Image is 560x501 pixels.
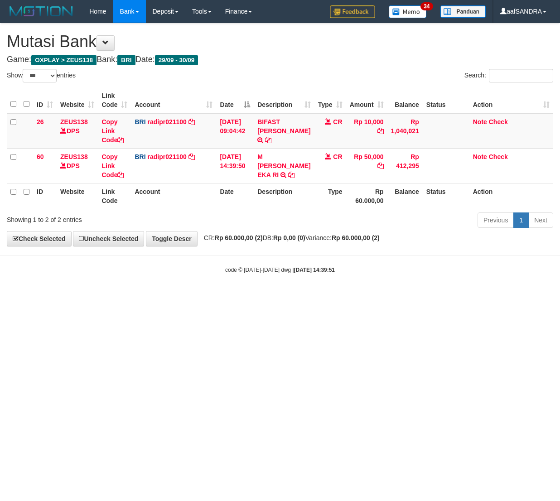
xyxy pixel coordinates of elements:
[135,118,145,125] span: BRI
[387,87,423,113] th: Balance
[7,33,553,51] h1: Mutasi Bank
[216,148,254,183] td: [DATE] 14:39:50
[216,113,254,149] td: [DATE] 09:04:42
[57,113,98,149] td: DPS
[346,148,387,183] td: Rp 50,000
[33,183,57,209] th: ID
[73,231,144,246] a: Uncheck Selected
[147,118,186,125] a: radipr021100
[294,267,335,273] strong: [DATE] 14:39:51
[117,55,135,65] span: BRI
[440,5,486,18] img: panduan.png
[387,183,423,209] th: Balance
[332,234,380,241] strong: Rp 60.000,00 (2)
[135,153,145,160] span: BRI
[60,153,88,160] a: ZEUS138
[469,183,553,209] th: Action
[37,153,44,160] span: 60
[23,69,57,82] select: Showentries
[473,153,487,160] a: Note
[257,153,310,178] a: M [PERSON_NAME] EKA RI
[57,148,98,183] td: DPS
[57,87,98,113] th: Website: activate to sort column ascending
[489,69,553,82] input: Search:
[215,234,263,241] strong: Rp 60.000,00 (2)
[254,87,314,113] th: Description: activate to sort column ascending
[216,183,254,209] th: Date
[37,118,44,125] span: 26
[265,136,271,144] a: Copy BIFAST ERIKA S PAUN to clipboard
[98,183,131,209] th: Link Code
[346,183,387,209] th: Rp 60.000,00
[377,162,384,169] a: Copy Rp 50,000 to clipboard
[273,234,305,241] strong: Rp 0,00 (0)
[254,183,314,209] th: Description
[423,87,469,113] th: Status
[314,183,346,209] th: Type
[389,5,427,18] img: Button%20Memo.svg
[346,87,387,113] th: Amount: activate to sort column ascending
[60,118,88,125] a: ZEUS138
[423,183,469,209] th: Status
[288,171,294,178] a: Copy M ZAKY EKA RI to clipboard
[346,113,387,149] td: Rp 10,000
[330,5,375,18] img: Feedback.jpg
[131,87,216,113] th: Account: activate to sort column ascending
[188,118,195,125] a: Copy radipr021100 to clipboard
[146,231,198,246] a: Toggle Descr
[216,87,254,113] th: Date: activate to sort column descending
[33,87,57,113] th: ID: activate to sort column ascending
[7,5,76,18] img: MOTION_logo.png
[31,55,97,65] span: OXPLAY > ZEUS138
[101,118,124,144] a: Copy Link Code
[387,148,423,183] td: Rp 412,295
[7,55,553,64] h4: Game: Bank: Date:
[7,231,72,246] a: Check Selected
[7,69,76,82] label: Show entries
[257,118,310,135] a: BIFAST [PERSON_NAME]
[513,212,529,228] a: 1
[464,69,553,82] label: Search:
[420,2,433,10] span: 34
[333,153,342,160] span: CR
[188,153,195,160] a: Copy radipr021100 to clipboard
[478,212,514,228] a: Previous
[387,113,423,149] td: Rp 1,040,021
[7,212,227,224] div: Showing 1 to 2 of 2 entries
[147,153,186,160] a: radipr021100
[57,183,98,209] th: Website
[225,267,335,273] small: code © [DATE]-[DATE] dwg |
[469,87,553,113] th: Action: activate to sort column ascending
[489,118,508,125] a: Check
[473,118,487,125] a: Note
[98,87,131,113] th: Link Code: activate to sort column ascending
[155,55,198,65] span: 29/09 - 30/09
[314,87,346,113] th: Type: activate to sort column ascending
[333,118,342,125] span: CR
[131,183,216,209] th: Account
[377,127,384,135] a: Copy Rp 10,000 to clipboard
[489,153,508,160] a: Check
[528,212,553,228] a: Next
[101,153,124,178] a: Copy Link Code
[199,234,380,241] span: CR: DB: Variance:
